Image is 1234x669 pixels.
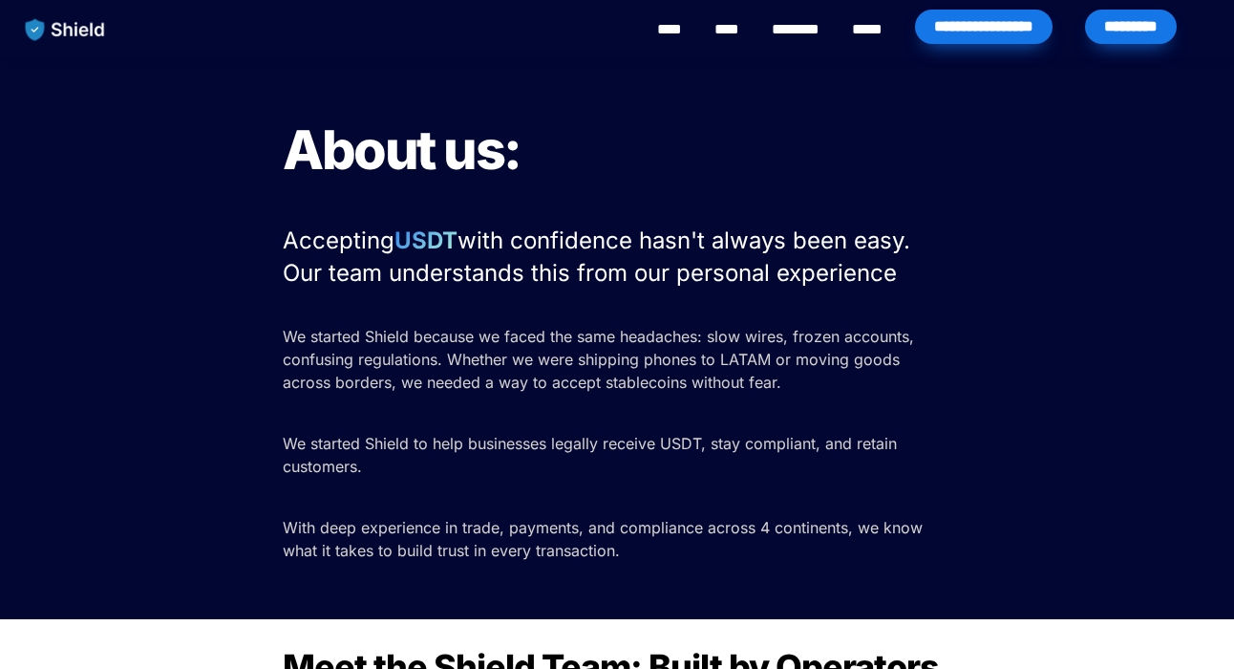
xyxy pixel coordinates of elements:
[283,227,394,254] span: Accepting
[283,227,917,287] span: with confidence hasn't always been easy. Our team understands this from our personal experience
[283,118,521,183] span: About us:
[16,10,115,50] img: website logo
[394,227,457,254] strong: USDT
[283,327,919,392] span: We started Shield because we faced the same headaches: slow wires, frozen accounts, confusing reg...
[283,434,902,476] span: We started Shield to help businesses legally receive USDT, stay compliant, and retain customers.
[283,518,927,560] span: With deep experience in trade, payments, and compliance across 4 continents, we know what it take...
